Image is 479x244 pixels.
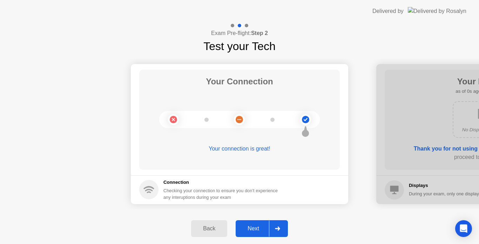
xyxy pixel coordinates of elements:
[206,75,273,88] h1: Your Connection
[251,30,268,36] b: Step 2
[203,38,276,55] h1: Test your Tech
[163,187,282,201] div: Checking your connection to ensure you don’t experience any interuptions during your exam
[193,225,225,232] div: Back
[236,220,288,237] button: Next
[238,225,269,232] div: Next
[191,220,227,237] button: Back
[211,29,268,37] h4: Exam Pre-flight:
[408,7,466,15] img: Delivered by Rosalyn
[163,179,282,186] h5: Connection
[455,220,472,237] div: Open Intercom Messenger
[372,7,404,15] div: Delivered by
[139,145,340,153] div: Your connection is great!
